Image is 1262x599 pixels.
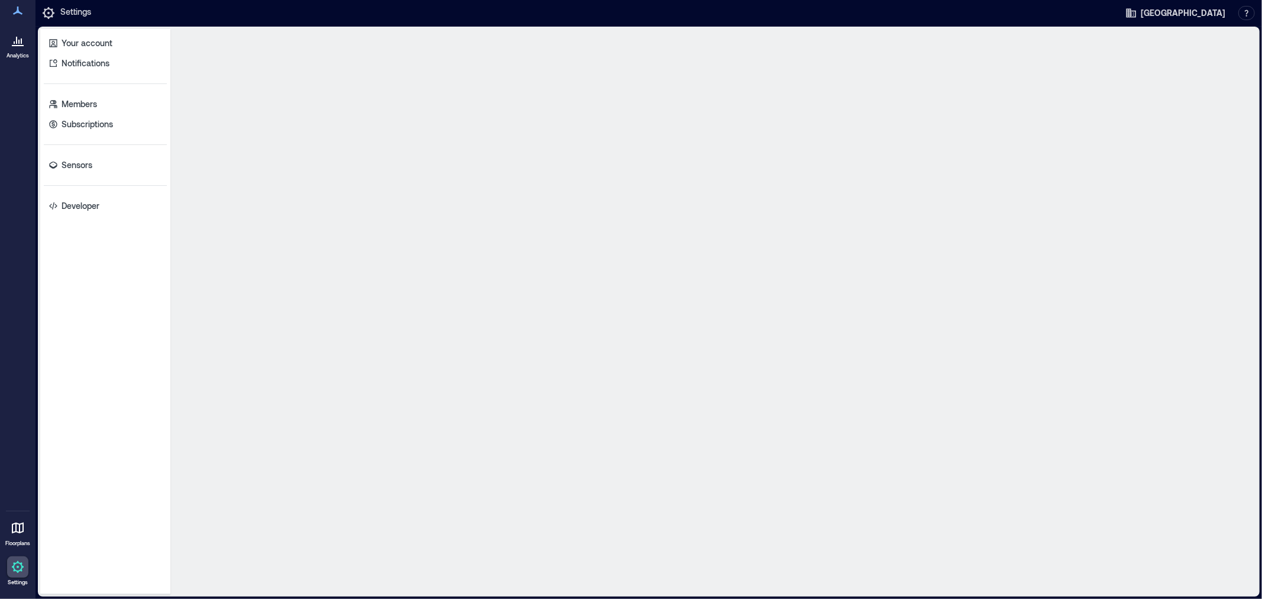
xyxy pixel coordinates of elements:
span: [GEOGRAPHIC_DATA] [1141,7,1225,19]
a: Analytics [3,26,33,63]
p: Settings [60,6,91,20]
a: Sensors [44,156,167,175]
p: Analytics [7,52,29,59]
p: Subscriptions [62,118,113,130]
a: Your account [44,34,167,53]
p: Your account [62,37,112,49]
a: Notifications [44,54,167,73]
p: Settings [8,579,28,586]
p: Floorplans [5,540,30,547]
p: Sensors [62,159,92,171]
a: Floorplans [2,514,34,550]
a: Subscriptions [44,115,167,134]
a: Settings [4,553,32,590]
p: Notifications [62,57,109,69]
p: Members [62,98,97,110]
a: Developer [44,197,167,215]
button: [GEOGRAPHIC_DATA] [1122,4,1229,22]
a: Members [44,95,167,114]
p: Developer [62,200,99,212]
